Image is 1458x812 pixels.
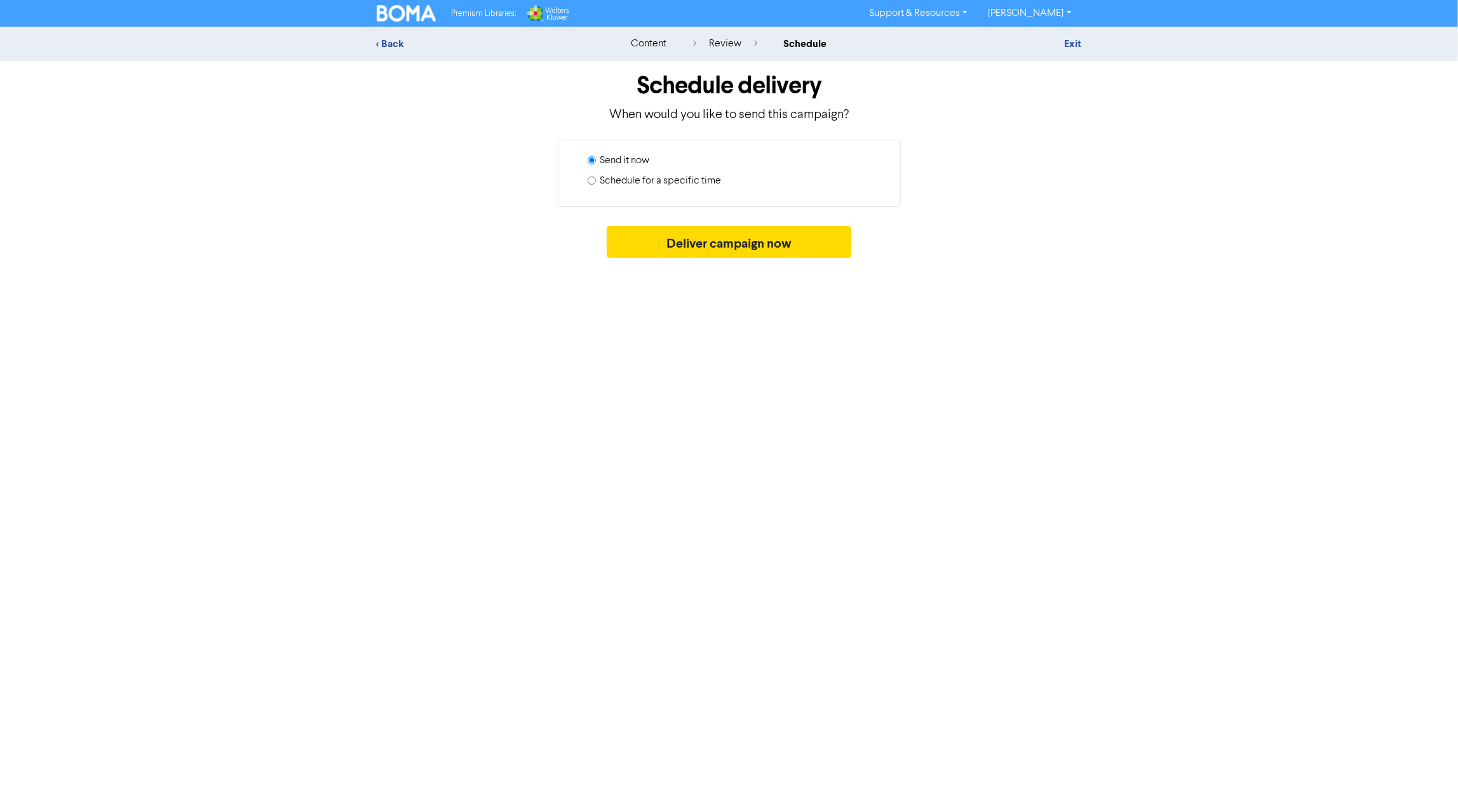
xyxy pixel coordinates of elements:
a: [PERSON_NAME] [978,3,1081,23]
a: Exit [1064,37,1081,50]
img: Wolters Kluwer [526,5,569,22]
button: Deliver campaign now [607,226,851,258]
label: Schedule for a specific time [600,173,722,189]
p: When would you like to send this campaign? [377,105,1082,124]
h1: Schedule delivery [377,71,1082,100]
a: Support & Resources [859,3,978,23]
div: schedule [784,36,827,51]
div: review [693,36,757,51]
label: Send it now [600,153,650,168]
div: content [631,36,666,51]
iframe: Chat Widget [1394,751,1458,812]
span: Premium Libraries: [451,10,516,18]
div: < Back [377,36,599,51]
img: BOMA Logo [377,5,436,22]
